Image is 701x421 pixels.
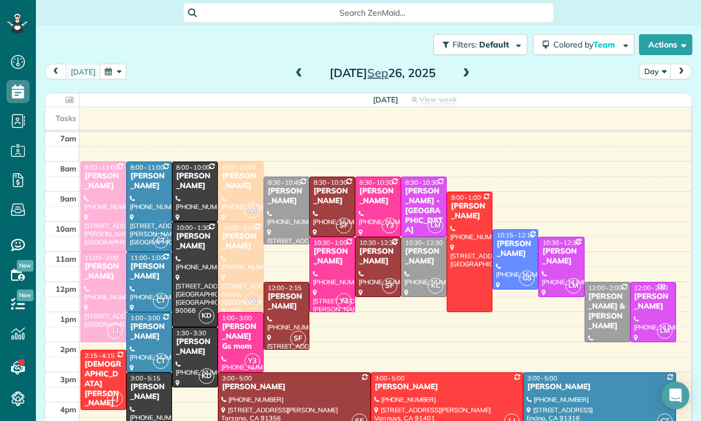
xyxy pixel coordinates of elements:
div: [PERSON_NAME] [130,322,169,342]
span: Colored by [553,39,619,50]
span: LM [428,218,443,233]
button: Day [639,64,671,79]
span: 8:30 - 10:30 [405,178,439,186]
span: CT [153,293,169,309]
div: [PERSON_NAME] [542,247,580,266]
span: 10:00 - 1:00 [222,224,255,232]
span: KC [428,278,443,294]
span: 8:00 - 11:00 [85,163,118,171]
div: [PERSON_NAME] [267,292,306,312]
span: 10:30 - 12:30 [542,239,580,247]
span: 8:00 - 10:00 [176,163,210,171]
span: 3pm [60,375,76,384]
span: Team [593,39,617,50]
span: SF [290,331,306,346]
span: 10:00 - 1:30 [176,224,210,232]
div: [PERSON_NAME] [221,232,260,251]
span: CT [153,233,169,248]
span: GS [519,270,535,286]
span: WB [244,203,260,218]
div: [PERSON_NAME] [176,337,214,357]
div: [PERSON_NAME] [221,382,367,392]
span: New [17,260,34,272]
span: [DATE] [373,95,398,104]
span: LM [657,323,673,339]
div: [PERSON_NAME] Gs mom [221,322,260,352]
span: LM [565,278,581,294]
button: Colored byTeam [533,34,634,55]
span: 8:00 - 11:00 [130,163,164,171]
div: [PERSON_NAME] [496,239,535,259]
span: 1pm [60,314,76,324]
button: prev [45,64,67,79]
div: [PERSON_NAME] [130,262,169,281]
span: 12:00 - 2:15 [268,284,301,292]
div: [PERSON_NAME] [527,382,673,392]
span: KD [199,308,214,324]
span: 3:00 - 5:00 [527,374,557,382]
span: 3:00 - 5:15 [130,374,160,382]
span: 3:00 - 5:00 [375,374,405,382]
span: 10:15 - 12:15 [496,231,534,239]
div: [PERSON_NAME] [130,171,169,191]
div: [PERSON_NAME] [450,202,489,221]
span: 1:00 - 3:00 [130,314,160,322]
button: Filters: Default [433,34,527,55]
div: [PERSON_NAME] [374,382,520,392]
div: [PERSON_NAME] [404,247,443,266]
div: [PERSON_NAME] [130,382,169,402]
span: 3:00 - 5:00 [222,374,252,382]
div: [PERSON_NAME] [176,171,214,191]
span: KD [199,368,214,384]
span: 11am [56,254,76,263]
span: 8:30 - 10:30 [359,178,393,186]
div: [PERSON_NAME] [359,247,397,266]
span: New [17,290,34,301]
div: [PERSON_NAME] [84,171,123,191]
div: Open Intercom Messenger [662,382,689,409]
span: Default [479,39,510,50]
div: [PERSON_NAME] [313,247,352,266]
span: 11:00 - 2:00 [85,254,118,262]
span: SF [336,218,352,233]
div: [PERSON_NAME] [359,186,397,206]
span: 9:00 - 1:00 [451,193,481,202]
h2: [DATE] 26, 2025 [310,67,455,79]
span: 1:30 - 3:30 [176,329,206,337]
span: 10:30 - 1:00 [313,239,347,247]
button: Actions [639,34,692,55]
a: Filters: Default [428,34,527,55]
span: 8am [60,164,76,173]
span: Y3 [382,218,397,233]
span: 2:15 - 4:15 [85,352,115,360]
span: 11:00 - 1:00 [130,254,164,262]
span: Tasks [56,114,76,123]
span: 8:00 - 10:00 [222,163,255,171]
span: 12pm [56,284,76,294]
span: 1:00 - 3:00 [222,314,252,322]
span: 7am [60,134,76,143]
div: [DEMOGRAPHIC_DATA][PERSON_NAME] [84,360,123,408]
span: 12:00 - 2:00 [634,284,668,292]
div: [PERSON_NAME] [313,186,352,206]
div: [PERSON_NAME] [267,186,306,206]
span: View week [419,95,457,104]
span: LJ [107,391,123,407]
div: [PERSON_NAME] [634,292,673,312]
span: Sep [367,65,388,80]
button: next [670,64,692,79]
span: LI [107,323,123,339]
span: Y3 [336,293,352,309]
span: Filters: [452,39,477,50]
span: 8:30 - 10:30 [313,178,347,186]
span: 10:30 - 12:30 [405,239,443,247]
button: [DATE] [65,64,101,79]
span: 10:30 - 12:30 [359,239,397,247]
span: 9am [60,194,76,203]
div: [PERSON_NAME] & [PERSON_NAME] [588,292,627,331]
span: 4pm [60,405,76,414]
div: [PERSON_NAME] - [GEOGRAPHIC_DATA] [404,186,443,235]
span: 12:00 - 2:00 [589,284,622,292]
span: CT [153,353,169,369]
div: [PERSON_NAME] [221,171,260,191]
